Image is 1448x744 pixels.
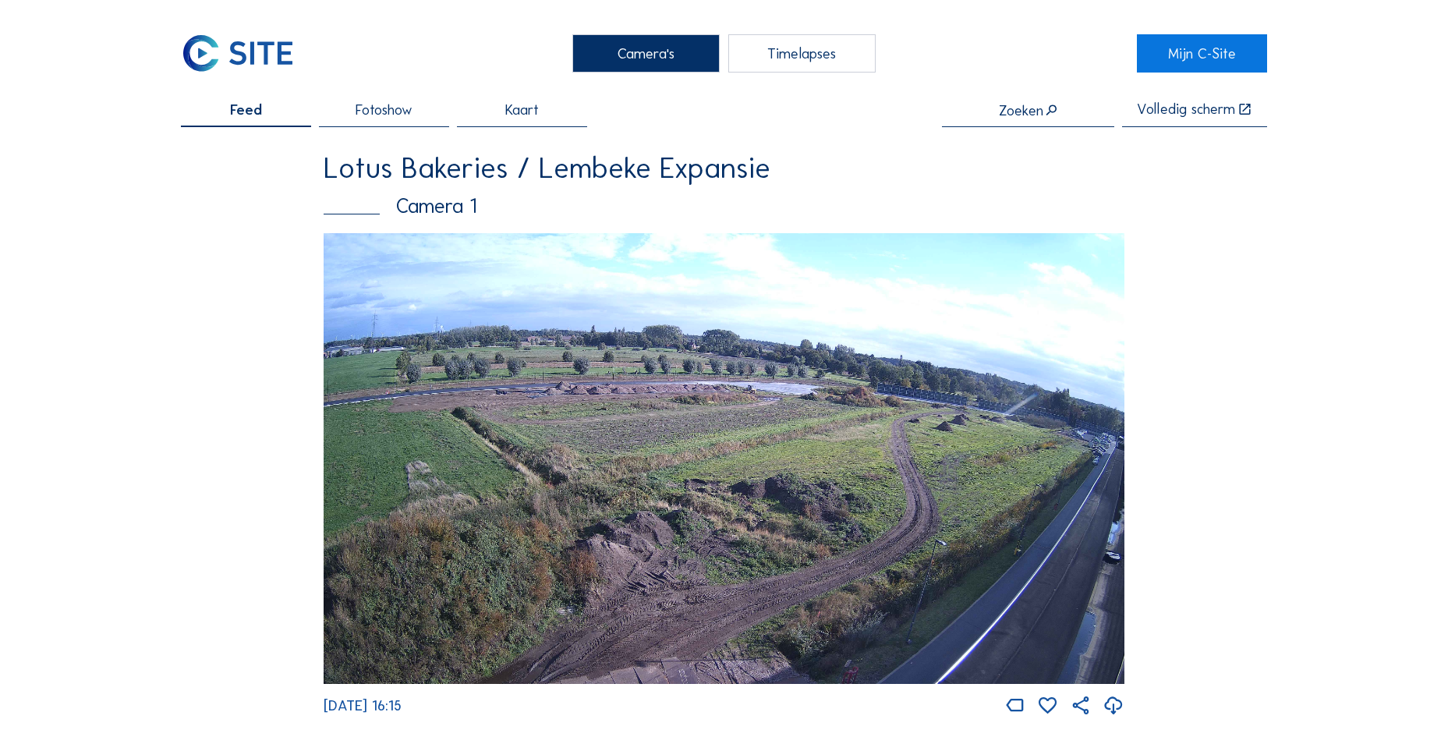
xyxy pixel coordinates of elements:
div: Lotus Bakeries / Lembeke Expansie [324,154,1124,182]
span: Fotoshow [356,103,412,118]
a: C-SITE Logo [181,34,311,73]
span: Kaart [505,103,539,118]
div: Timelapses [728,34,876,73]
div: Camera's [572,34,720,73]
span: [DATE] 16:15 [324,696,402,714]
div: Volledig scherm [1137,102,1235,118]
img: C-SITE Logo [181,34,295,73]
div: Camera 1 [324,196,1124,216]
img: Image [324,233,1124,684]
a: Mijn C-Site [1137,34,1267,73]
span: Feed [230,103,262,118]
